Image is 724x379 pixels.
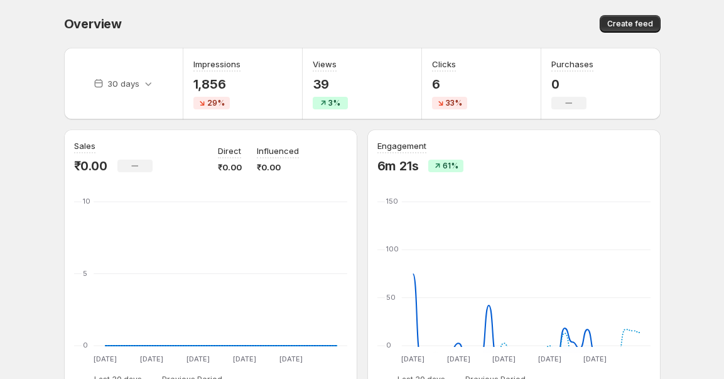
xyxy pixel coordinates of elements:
[313,58,337,70] h3: Views
[74,158,107,173] p: ₹0.00
[432,58,456,70] h3: Clicks
[600,15,661,33] button: Create feed
[443,161,458,171] span: 61%
[186,354,209,363] text: [DATE]
[74,140,95,152] h3: Sales
[551,58,593,70] h3: Purchases
[377,140,426,152] h3: Engagement
[279,354,302,363] text: [DATE]
[377,158,419,173] p: 6m 21s
[83,341,88,349] text: 0
[83,197,90,206] text: 10
[386,244,399,253] text: 100
[207,98,225,108] span: 29%
[538,354,561,363] text: [DATE]
[446,354,470,363] text: [DATE]
[313,77,348,92] p: 39
[328,98,340,108] span: 3%
[386,341,391,349] text: 0
[107,77,139,90] p: 30 days
[386,197,398,206] text: 150
[193,77,240,92] p: 1,856
[386,293,396,302] text: 50
[257,161,299,173] p: ₹0.00
[218,161,242,173] p: ₹0.00
[583,354,607,363] text: [DATE]
[607,19,653,29] span: Create feed
[218,145,241,157] p: Direct
[551,77,593,92] p: 0
[432,77,467,92] p: 6
[232,354,256,363] text: [DATE]
[93,354,116,363] text: [DATE]
[139,354,163,363] text: [DATE]
[257,145,299,157] p: Influenced
[193,58,240,70] h3: Impressions
[64,16,122,31] span: Overview
[492,354,516,363] text: [DATE]
[83,269,87,278] text: 5
[401,354,424,363] text: [DATE]
[446,98,462,108] span: 33%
